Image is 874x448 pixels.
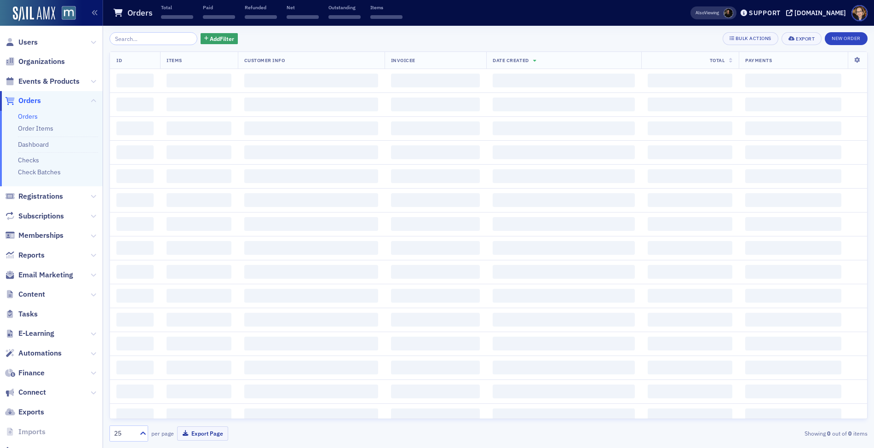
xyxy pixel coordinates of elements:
[826,429,832,437] strong: 0
[167,74,231,87] span: ‌
[5,387,46,397] a: Connect
[167,193,231,207] span: ‌
[851,5,868,21] span: Profile
[18,211,64,221] span: Subscriptions
[696,10,704,16] div: Also
[745,193,841,207] span: ‌
[13,6,55,21] a: SailAMX
[648,98,732,111] span: ‌
[18,191,63,201] span: Registrations
[167,217,231,231] span: ‌
[116,74,154,87] span: ‌
[244,121,378,135] span: ‌
[116,169,154,183] span: ‌
[116,121,154,135] span: ‌
[493,361,635,374] span: ‌
[161,4,193,11] p: Total
[18,368,45,378] span: Finance
[745,361,841,374] span: ‌
[116,289,154,303] span: ‌
[736,36,771,41] div: Bulk Actions
[5,348,62,358] a: Automations
[391,74,480,87] span: ‌
[167,169,231,183] span: ‌
[745,98,841,111] span: ‌
[391,169,480,183] span: ‌
[493,74,635,87] span: ‌
[203,15,235,19] span: ‌
[391,313,480,327] span: ‌
[796,36,815,41] div: Export
[5,211,64,221] a: Subscriptions
[203,4,235,11] p: Paid
[18,289,45,299] span: Content
[167,98,231,111] span: ‌
[244,313,378,327] span: ‌
[18,230,63,241] span: Memberships
[5,368,45,378] a: Finance
[116,313,154,327] span: ‌
[648,169,732,183] span: ‌
[5,270,73,280] a: Email Marketing
[167,361,231,374] span: ‌
[55,6,76,22] a: View Homepage
[847,429,853,437] strong: 0
[745,289,841,303] span: ‌
[5,37,38,47] a: Users
[244,98,378,111] span: ‌
[745,408,841,422] span: ‌
[18,140,49,149] a: Dashboard
[244,385,378,398] span: ‌
[5,309,38,319] a: Tasks
[391,337,480,350] span: ‌
[244,57,285,63] span: Customer Info
[116,385,154,398] span: ‌
[177,426,228,441] button: Export Page
[116,241,154,255] span: ‌
[648,193,732,207] span: ‌
[244,169,378,183] span: ‌
[244,74,378,87] span: ‌
[391,241,480,255] span: ‌
[161,15,193,19] span: ‌
[493,313,635,327] span: ‌
[116,98,154,111] span: ‌
[167,145,231,159] span: ‌
[745,337,841,350] span: ‌
[391,121,480,135] span: ‌
[287,15,319,19] span: ‌
[114,429,134,438] div: 25
[648,289,732,303] span: ‌
[244,289,378,303] span: ‌
[724,8,733,18] span: Lauren McDonough
[201,33,238,45] button: AddFilter
[5,230,63,241] a: Memberships
[18,309,38,319] span: Tasks
[244,361,378,374] span: ‌
[745,145,841,159] span: ‌
[244,193,378,207] span: ‌
[116,217,154,231] span: ‌
[210,34,234,43] span: Add Filter
[116,361,154,374] span: ‌
[167,408,231,422] span: ‌
[18,250,45,260] span: Reports
[370,4,402,11] p: Items
[245,4,277,11] p: Refunded
[18,112,38,121] a: Orders
[18,96,41,106] span: Orders
[745,121,841,135] span: ‌
[648,217,732,231] span: ‌
[370,15,402,19] span: ‌
[5,96,41,106] a: Orders
[493,217,635,231] span: ‌
[391,265,480,279] span: ‌
[786,10,849,16] button: [DOMAIN_NAME]
[18,328,54,339] span: E-Learning
[493,408,635,422] span: ‌
[648,408,732,422] span: ‌
[710,57,725,63] span: Total
[167,337,231,350] span: ‌
[18,37,38,47] span: Users
[825,32,868,45] button: New Order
